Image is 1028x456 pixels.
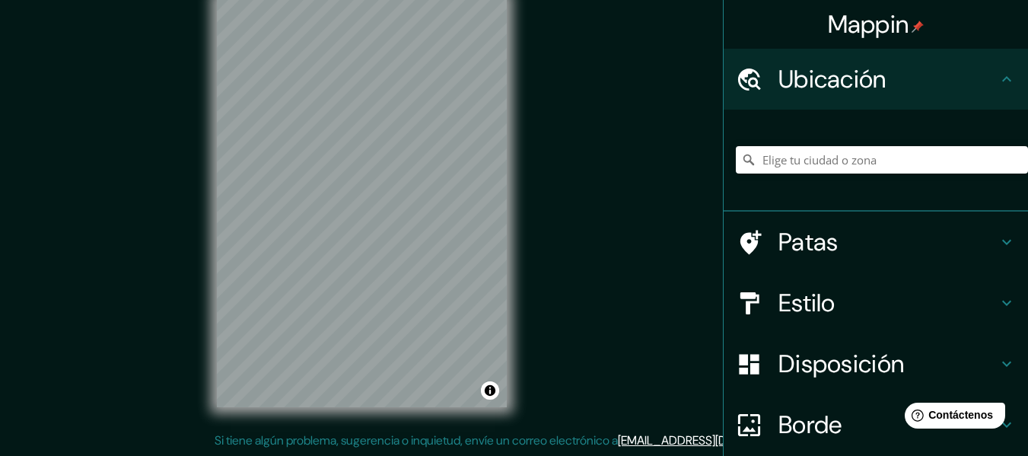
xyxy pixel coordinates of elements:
[724,273,1028,333] div: Estilo
[724,49,1028,110] div: Ubicación
[724,394,1028,455] div: Borde
[778,226,839,258] font: Patas
[828,8,909,40] font: Mappin
[724,333,1028,394] div: Disposición
[724,212,1028,273] div: Patas
[618,432,806,448] a: [EMAIL_ADDRESS][DOMAIN_NAME]
[481,381,499,400] button: Activar o desactivar atribución
[215,432,618,448] font: Si tiene algún problema, sugerencia o inquietud, envíe un correo electrónico a
[778,63,886,95] font: Ubicación
[736,146,1028,174] input: Elige tu ciudad o zona
[912,21,924,33] img: pin-icon.png
[778,409,842,441] font: Borde
[893,397,1011,439] iframe: Lanzador de widgets de ayuda
[778,287,835,319] font: Estilo
[778,348,904,380] font: Disposición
